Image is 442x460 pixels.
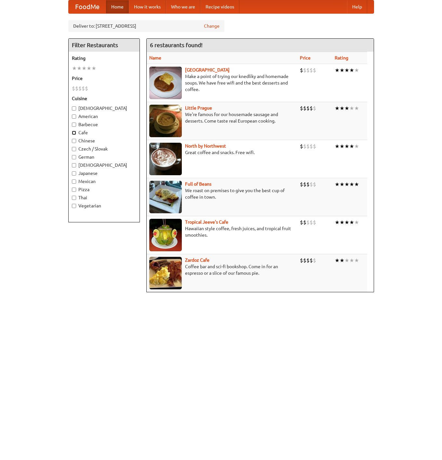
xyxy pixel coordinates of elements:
li: $ [313,67,316,74]
a: FoodMe [69,0,106,13]
img: littleprague.jpg [149,105,182,137]
li: $ [310,219,313,226]
p: Great coffee and snacks. Free wifi. [149,149,295,156]
li: $ [303,181,306,188]
li: ★ [344,143,349,150]
li: ★ [349,219,354,226]
input: American [72,114,76,119]
li: $ [300,143,303,150]
li: $ [300,67,303,74]
input: Chinese [72,139,76,143]
li: $ [300,105,303,112]
li: $ [306,257,310,264]
li: $ [310,67,313,74]
input: [DEMOGRAPHIC_DATA] [72,106,76,111]
label: American [72,113,136,120]
h5: Rating [72,55,136,61]
label: Chinese [72,138,136,144]
h5: Price [72,75,136,82]
li: ★ [354,143,359,150]
label: Cafe [72,129,136,136]
li: $ [306,67,310,74]
li: ★ [82,65,87,72]
li: $ [82,85,85,92]
img: beans.jpg [149,181,182,213]
li: $ [310,143,313,150]
li: $ [85,85,88,92]
li: $ [303,67,306,74]
li: ★ [340,105,344,112]
li: $ [303,257,306,264]
a: Recipe videos [200,0,239,13]
a: Tropical Jeeve's Cafe [185,219,228,225]
li: ★ [344,257,349,264]
li: $ [313,143,316,150]
li: $ [313,105,316,112]
li: $ [303,143,306,150]
label: Japanese [72,170,136,177]
div: Deliver to: [STREET_ADDRESS] [68,20,224,32]
li: $ [310,105,313,112]
input: Thai [72,196,76,200]
li: ★ [335,257,340,264]
ng-pluralize: 6 restaurants found! [150,42,203,48]
li: $ [306,105,310,112]
li: ★ [344,181,349,188]
li: $ [313,219,316,226]
img: jeeves.jpg [149,219,182,251]
a: How it works [129,0,166,13]
li: ★ [335,105,340,112]
p: We're famous for our housemade sausage and desserts. Come taste real European cooking. [149,111,295,124]
input: Pizza [72,188,76,192]
a: [GEOGRAPHIC_DATA] [185,67,230,72]
li: ★ [335,219,340,226]
li: ★ [335,67,340,74]
input: Vegetarian [72,204,76,208]
li: ★ [349,105,354,112]
img: czechpoint.jpg [149,67,182,99]
label: Pizza [72,186,136,193]
li: ★ [340,181,344,188]
li: ★ [349,257,354,264]
a: Change [204,23,220,29]
b: North by Northwest [185,143,226,149]
li: $ [300,181,303,188]
li: ★ [340,257,344,264]
b: Zardoz Cafe [185,257,209,263]
li: ★ [72,65,77,72]
li: ★ [344,67,349,74]
a: Home [106,0,129,13]
a: Price [300,55,311,60]
li: $ [78,85,82,92]
a: Little Prague [185,105,212,111]
li: ★ [344,219,349,226]
input: Czech / Slovak [72,147,76,151]
li: ★ [340,219,344,226]
li: $ [310,181,313,188]
li: ★ [354,67,359,74]
li: $ [75,85,78,92]
li: ★ [354,219,359,226]
li: ★ [77,65,82,72]
li: ★ [354,257,359,264]
input: Cafe [72,131,76,135]
li: ★ [91,65,96,72]
input: [DEMOGRAPHIC_DATA] [72,163,76,167]
input: Barbecue [72,123,76,127]
label: Thai [72,194,136,201]
a: Who we are [166,0,200,13]
li: $ [306,143,310,150]
label: Mexican [72,178,136,185]
li: $ [300,219,303,226]
li: ★ [340,143,344,150]
input: Japanese [72,171,76,176]
li: ★ [335,181,340,188]
li: $ [310,257,313,264]
label: Barbecue [72,121,136,128]
li: $ [72,85,75,92]
li: $ [306,219,310,226]
li: $ [303,105,306,112]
